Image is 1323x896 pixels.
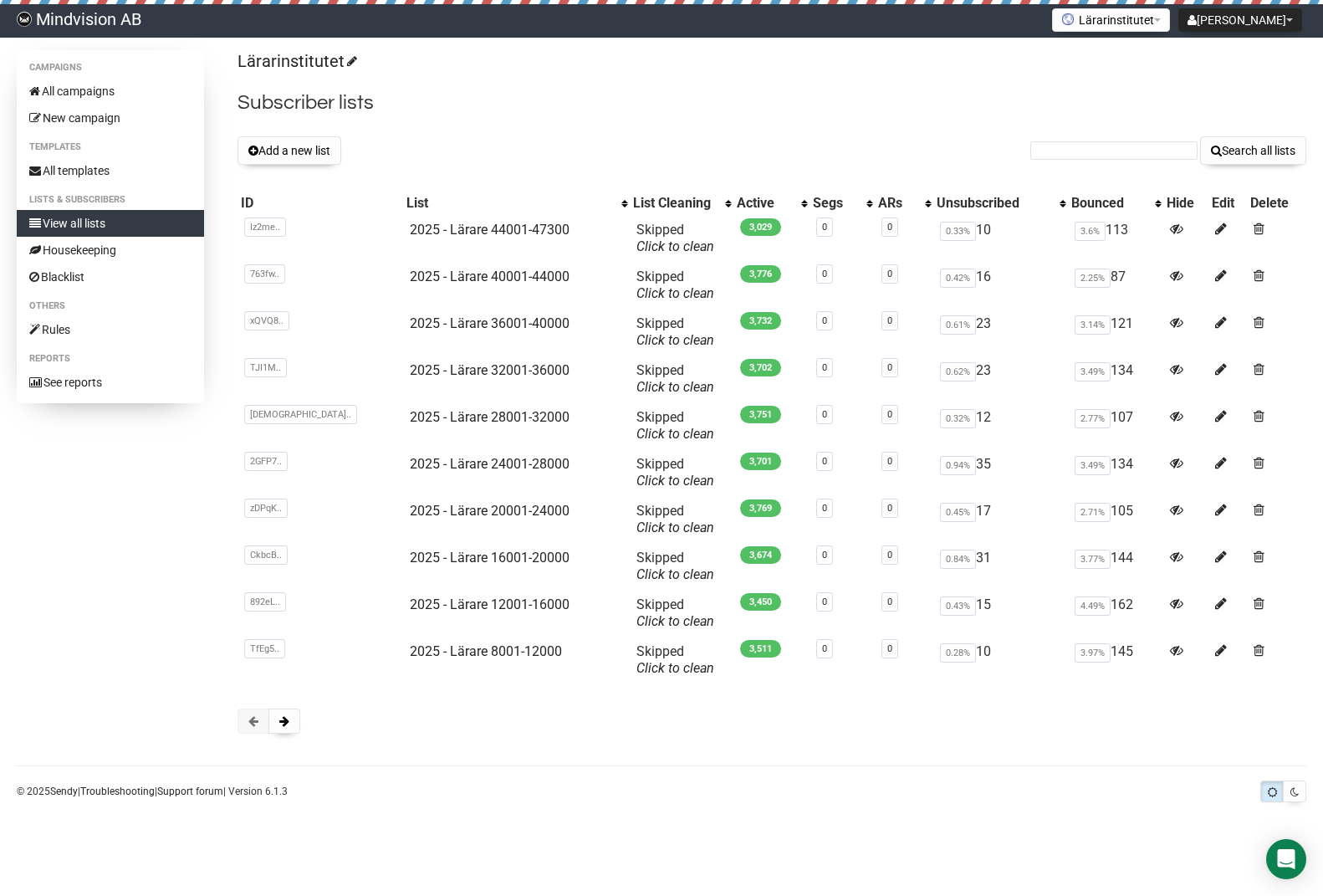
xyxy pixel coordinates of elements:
[636,596,714,629] span: Skipped
[17,105,204,131] a: New campaign
[822,456,827,467] a: 0
[157,786,223,797] a: Support forum
[875,192,933,215] th: ARs: No sort applied, activate to apply an ascending sort
[1163,192,1208,215] th: Hide: No sort applied, sorting is disabled
[636,315,714,348] span: Skipped
[636,409,714,442] span: Skipped
[244,592,286,612] span: 892eL..
[1075,503,1111,522] span: 2.71%
[636,613,714,629] a: Click to clean
[940,315,976,335] span: 0.61%
[887,315,892,326] a: 0
[737,195,793,212] div: Active
[17,137,204,157] li: Templates
[17,157,204,184] a: All templates
[17,190,204,210] li: Lists & subscribers
[244,545,288,565] span: CkbcB..
[1068,309,1163,356] td: 121
[17,78,204,105] a: All campaigns
[822,409,827,420] a: 0
[17,264,204,290] a: Blacklist
[887,362,892,373] a: 0
[636,269,714,301] span: Skipped
[17,296,204,316] li: Others
[630,192,733,215] th: List Cleaning: No sort applied, activate to apply an ascending sort
[1068,637,1163,684] td: 145
[636,473,714,489] a: Click to clean
[636,456,714,489] span: Skipped
[1068,496,1163,543] td: 105
[878,195,917,212] div: ARs
[80,786,155,797] a: Troubleshooting
[403,192,631,215] th: List: No sort applied, activate to apply an ascending sort
[636,426,714,442] a: Click to clean
[410,409,570,425] a: 2025 - Lärare 28001-32000
[940,362,976,381] span: 0.62%
[740,406,781,423] span: 3,751
[636,332,714,348] a: Click to clean
[17,349,204,369] li: Reports
[1075,315,1111,335] span: 3.14%
[636,503,714,535] span: Skipped
[636,566,714,582] a: Click to clean
[238,136,341,165] button: Add a new list
[933,262,1068,309] td: 16
[1266,839,1306,879] div: Open Intercom Messenger
[822,222,827,233] a: 0
[940,456,976,475] span: 0.94%
[940,550,976,569] span: 0.84%
[410,456,570,472] a: 2025 - Lärare 24001-28000
[636,520,714,535] a: Click to clean
[933,543,1068,590] td: 31
[1075,596,1111,616] span: 4.49%
[17,237,204,264] a: Housekeeping
[636,285,714,301] a: Click to clean
[238,88,1306,118] h2: Subscriber lists
[244,218,286,237] span: Iz2me..
[1068,215,1163,262] td: 113
[244,264,285,284] span: 763fw..
[410,550,570,566] a: 2025 - Lärare 16001-20000
[244,311,289,330] span: xQVQ8..
[244,358,287,377] span: TJI1M..
[887,409,892,420] a: 0
[1212,195,1244,212] div: Edit
[887,503,892,514] a: 0
[940,269,976,288] span: 0.42%
[937,195,1051,212] div: Unsubscribed
[1071,195,1147,212] div: Bounced
[17,369,204,396] a: See reports
[1068,449,1163,496] td: 134
[887,269,892,279] a: 0
[1068,590,1163,637] td: 162
[887,222,892,233] a: 0
[933,637,1068,684] td: 10
[740,593,781,611] span: 3,450
[822,362,827,373] a: 0
[887,643,892,654] a: 0
[822,315,827,326] a: 0
[1075,409,1111,428] span: 2.77%
[50,786,78,797] a: Sendy
[933,449,1068,496] td: 35
[1075,362,1111,381] span: 3.49%
[740,312,781,330] span: 3,732
[740,359,781,376] span: 3,702
[238,51,355,71] a: Lärarinstitutet
[17,12,32,27] img: 358cf83fc0a1f22260b99cc53525f852
[1075,269,1111,288] span: 2.25%
[740,546,781,564] span: 3,674
[636,643,714,676] span: Skipped
[940,643,976,663] span: 0.28%
[1052,8,1170,32] button: Lärarinstitutet
[1208,192,1247,215] th: Edit: No sort applied, sorting is disabled
[1061,13,1075,26] img: favicons
[813,195,859,212] div: Segs
[410,643,562,659] a: 2025 - Lärare 8001-12000
[17,210,204,237] a: View all lists
[940,222,976,241] span: 0.33%
[1075,550,1111,569] span: 3.77%
[740,265,781,283] span: 3,776
[1075,456,1111,475] span: 3.49%
[244,499,288,518] span: zDPqK..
